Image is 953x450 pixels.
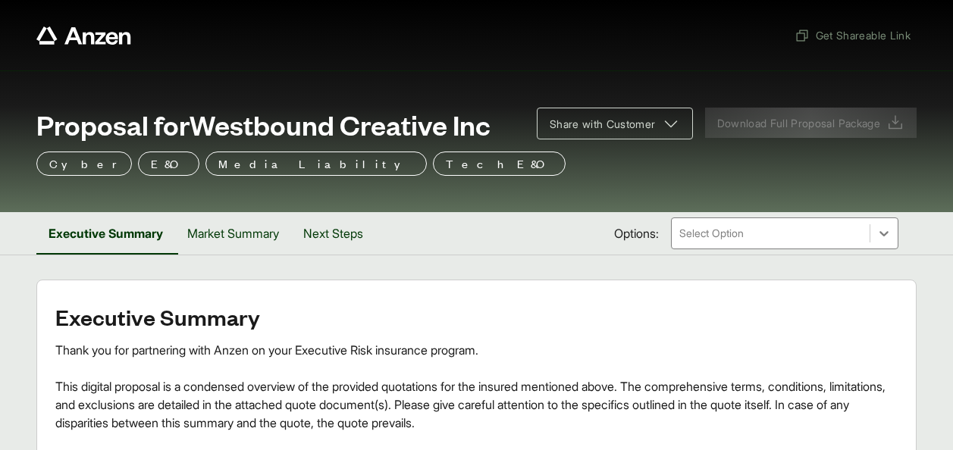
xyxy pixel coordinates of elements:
a: Anzen website [36,27,131,45]
button: Next Steps [291,212,375,255]
button: Share with Customer [537,108,693,139]
h2: Executive Summary [55,305,898,329]
span: Options: [614,224,659,242]
div: Thank you for partnering with Anzen on your Executive Risk insurance program. This digital propos... [55,341,898,432]
button: Get Shareable Link [788,21,917,49]
p: E&O [151,155,187,173]
button: Market Summary [175,212,291,255]
p: Cyber [49,155,119,173]
span: Share with Customer [550,116,656,132]
p: Tech E&O [446,155,553,173]
span: Get Shareable Link [795,27,911,43]
span: Download Full Proposal Package [717,115,881,131]
button: Executive Summary [36,212,175,255]
p: Media Liability [218,155,414,173]
span: Proposal for Westbound Creative Inc [36,109,491,139]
